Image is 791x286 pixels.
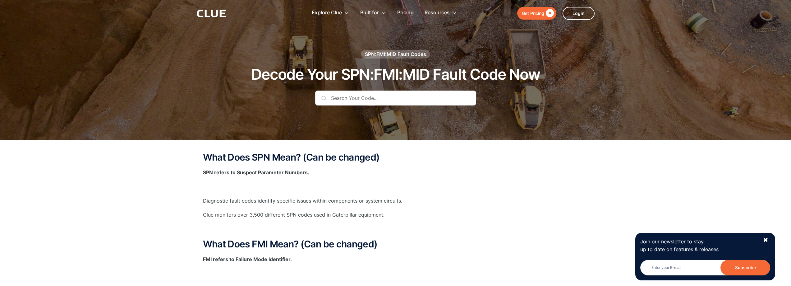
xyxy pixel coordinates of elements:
p: Diagnostic fault codes identify specific issues within components or system circuits. [203,197,588,205]
div: Built for [360,3,379,23]
div: SPN:FMI:MID Fault Codes [365,51,426,58]
strong: SPN refers to Suspect Parameter Numbers. [203,169,309,176]
input: Subscribe [720,260,770,275]
h2: What Does FMI Mean? (Can be changed) [203,239,588,249]
h2: What Does SPN Mean? (Can be changed) [203,152,588,162]
div:  [544,9,554,17]
p: ‍ [203,183,588,190]
div: Resources [425,3,450,23]
p: Join our newsletter to stay up to date on features & releases [640,238,757,253]
div: Built for [360,3,386,23]
div: Resources [425,3,457,23]
a: Pricing [397,3,414,23]
div: Get Pricing [522,9,544,17]
p: ‍ [203,270,588,277]
a: Get Pricing [517,7,556,20]
input: Enter your E-mail [640,260,770,275]
a: Login [563,7,595,20]
p: Clue monitors over 3,500 different SPN codes used in Caterpillar equipment. [203,211,588,219]
div: Explore Clue [312,3,349,23]
p: ‍ [203,225,588,233]
form: Newsletter [640,260,770,275]
h1: Decode Your SPN:FMI:MID Fault Code Now [251,66,540,83]
div: ✖ [763,236,768,244]
div: Explore Clue [312,3,342,23]
input: Search Your Code... [315,91,476,105]
strong: FMI refers to Failure Mode Identifier. [203,256,292,262]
